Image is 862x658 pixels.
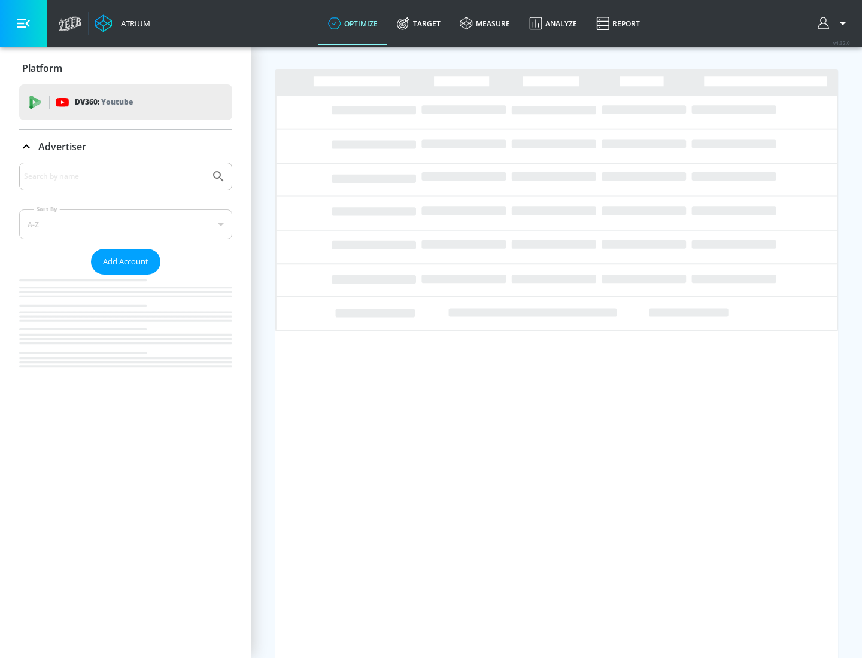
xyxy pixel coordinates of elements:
a: Report [587,2,649,45]
a: Target [387,2,450,45]
div: A-Z [19,209,232,239]
div: DV360: Youtube [19,84,232,120]
div: Advertiser [19,163,232,391]
p: Youtube [101,96,133,108]
label: Sort By [34,205,60,213]
div: Advertiser [19,130,232,163]
span: Add Account [103,255,148,269]
div: Atrium [116,18,150,29]
a: optimize [318,2,387,45]
p: Platform [22,62,62,75]
a: Analyze [520,2,587,45]
a: measure [450,2,520,45]
button: Add Account [91,249,160,275]
input: Search by name [24,169,205,184]
p: Advertiser [38,140,86,153]
nav: list of Advertiser [19,275,232,391]
p: DV360: [75,96,133,109]
a: Atrium [95,14,150,32]
span: v 4.32.0 [833,39,850,46]
div: Platform [19,51,232,85]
